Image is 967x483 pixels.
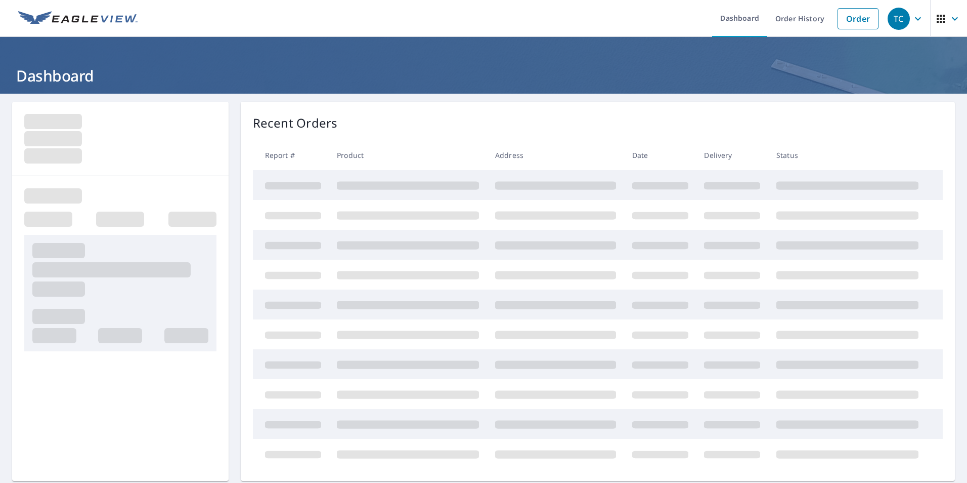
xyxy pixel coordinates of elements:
p: Recent Orders [253,114,338,132]
h1: Dashboard [12,65,955,86]
div: TC [888,8,910,30]
a: Order [838,8,878,29]
th: Status [768,140,927,170]
th: Date [624,140,696,170]
th: Product [329,140,487,170]
th: Delivery [696,140,768,170]
th: Address [487,140,624,170]
th: Report # [253,140,329,170]
img: EV Logo [18,11,138,26]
